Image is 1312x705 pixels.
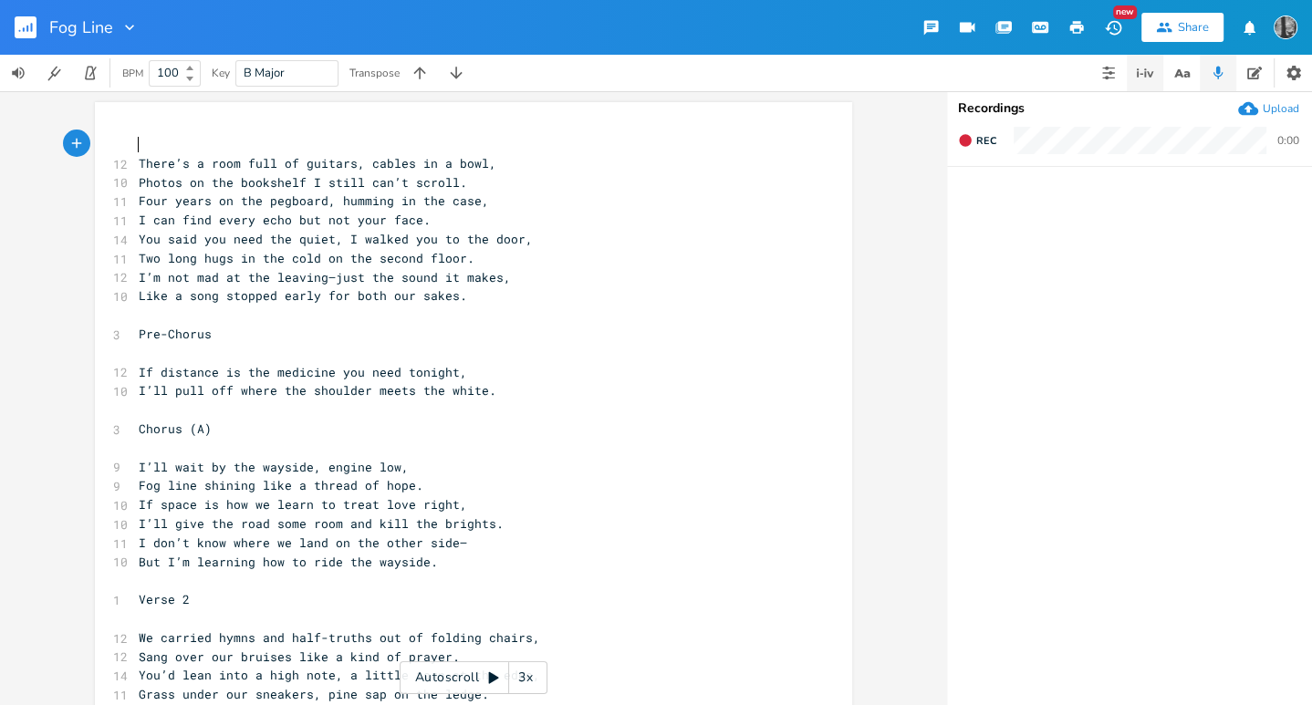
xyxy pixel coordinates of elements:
span: I’m not mad at the leaving—just the sound it makes, [139,269,511,285]
span: I’ll wait by the wayside, engine low, [139,459,409,475]
div: Recordings [958,102,1301,115]
span: Four years on the pegboard, humming in the case, [139,192,489,209]
button: Share [1141,13,1223,42]
span: If space is how we learn to treat love right, [139,496,467,513]
div: 3x [509,661,542,694]
span: Photos on the bookshelf I still can’t scroll. [139,174,467,191]
img: Jordan Bagheri [1274,16,1297,39]
button: New [1095,11,1131,44]
div: Autoscroll [400,661,547,694]
span: B Major [244,65,285,81]
button: Rec [951,126,1004,155]
span: I’ll give the road some room and kill the brights. [139,515,504,532]
span: I can find every echo but not your face. [139,212,431,228]
button: Upload [1238,98,1299,119]
span: If distance is the medicine you need tonight, [139,364,467,380]
span: I don’t know where we land on the other side— [139,534,467,551]
span: But I’m learning how to ride the wayside. [139,554,438,570]
div: New [1113,5,1137,19]
span: Fog Line [49,19,113,36]
div: Share [1178,19,1209,36]
span: Grass under our sneakers, pine sap on the ledge. [139,686,489,702]
span: Verse 2 [139,591,190,607]
span: Two long hugs in the cold on the second floor. [139,250,474,266]
div: Transpose [349,67,400,78]
span: I’ll pull off where the shoulder meets the white. [139,382,496,399]
span: Fog line shining like a thread of hope. [139,477,423,493]
span: There’s a room full of guitars, cables in a bowl, [139,155,496,171]
span: Sang over our bruises like a kind of prayer. [139,648,460,665]
span: You said you need the quiet, I walked you to the door, [139,231,533,247]
div: Key [212,67,230,78]
div: Upload [1263,101,1299,116]
span: You’d lean into a high note, a little torn at the edge, [139,667,540,683]
div: 0:00 [1277,135,1299,146]
div: BPM [122,68,143,78]
span: Chorus (A) [139,420,212,437]
span: Like a song stopped early for both our sakes. [139,287,467,304]
span: Rec [976,134,996,148]
span: We carried hymns and half-truths out of folding chairs, [139,629,540,646]
span: Pre-Chorus [139,326,212,342]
